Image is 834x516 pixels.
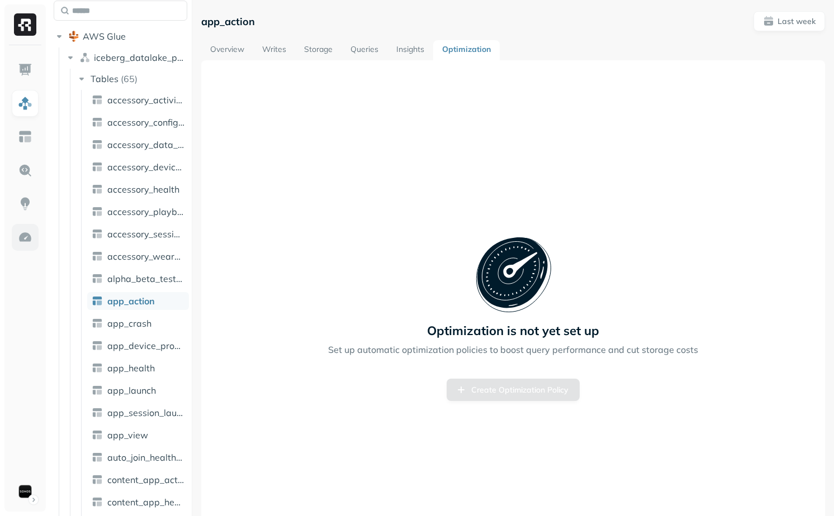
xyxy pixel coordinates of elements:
[87,158,189,176] a: accessory_device_button
[107,362,155,374] span: app_health
[18,63,32,77] img: Dashboard
[107,206,184,217] span: accessory_playback_time
[92,362,103,374] img: table
[94,52,188,63] span: iceberg_datalake_poc_db
[778,16,816,27] p: Last week
[92,139,103,150] img: table
[87,292,189,310] a: app_action
[87,91,189,109] a: accessory_activity_report
[87,314,189,332] a: app_crash
[107,228,184,240] span: accessory_session_report
[107,340,184,351] span: app_device_proximity
[92,273,103,284] img: table
[18,230,32,245] img: Optimization
[18,163,32,178] img: Query Explorer
[107,161,184,173] span: accessory_device_button
[107,452,184,463] span: auto_join_health_event
[92,429,103,441] img: table
[754,11,825,31] button: Last week
[92,318,103,329] img: table
[201,15,255,28] p: app_action
[87,113,189,131] a: accessory_config_report
[433,40,500,60] a: Optimization
[87,203,189,221] a: accessory_playback_time
[107,318,151,329] span: app_crash
[92,452,103,463] img: table
[92,206,103,217] img: table
[387,40,433,60] a: Insights
[107,94,184,106] span: accessory_activity_report
[107,184,179,195] span: accessory_health
[92,228,103,240] img: table
[87,136,189,154] a: accessory_data_gap_report
[17,484,33,499] img: Sonos
[18,96,32,111] img: Assets
[87,270,189,288] a: alpha_beta_test_ds
[107,251,184,262] span: accessory_wear_detection
[92,496,103,508] img: table
[328,343,698,356] p: Set up automatic optimization policies to boost query performance and cut storage costs
[107,117,184,128] span: accessory_config_report
[107,295,155,307] span: app_action
[92,340,103,351] img: table
[107,139,184,150] span: accessory_data_gap_report
[92,161,103,173] img: table
[68,31,79,42] img: root
[87,180,189,198] a: accessory_health
[107,496,184,508] span: content_app_health
[92,251,103,262] img: table
[121,73,138,84] p: ( 65 )
[79,52,91,63] img: namespace
[83,31,126,42] span: AWS Glue
[87,493,189,511] a: content_app_health
[54,27,187,45] button: AWS Glue
[107,429,148,441] span: app_view
[342,40,387,60] a: Queries
[253,40,295,60] a: Writes
[87,359,189,377] a: app_health
[107,273,184,284] span: alpha_beta_test_ds
[87,426,189,444] a: app_view
[18,197,32,211] img: Insights
[87,448,189,466] a: auto_join_health_event
[427,323,599,338] p: Optimization is not yet set up
[65,49,188,66] button: iceberg_datalake_poc_db
[107,385,156,396] span: app_launch
[87,404,189,422] a: app_session_launch
[87,225,189,243] a: accessory_session_report
[87,247,189,265] a: accessory_wear_detection
[14,13,36,36] img: Ryft
[107,474,184,485] span: content_app_action
[91,73,119,84] span: Tables
[87,337,189,355] a: app_device_proximity
[92,184,103,195] img: table
[87,471,189,489] a: content_app_action
[295,40,342,60] a: Storage
[92,94,103,106] img: table
[107,407,184,418] span: app_session_launch
[76,70,188,88] button: Tables(65)
[92,117,103,128] img: table
[92,385,103,396] img: table
[201,40,253,60] a: Overview
[18,130,32,144] img: Asset Explorer
[92,295,103,307] img: table
[87,381,189,399] a: app_launch
[92,407,103,418] img: table
[92,474,103,485] img: table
